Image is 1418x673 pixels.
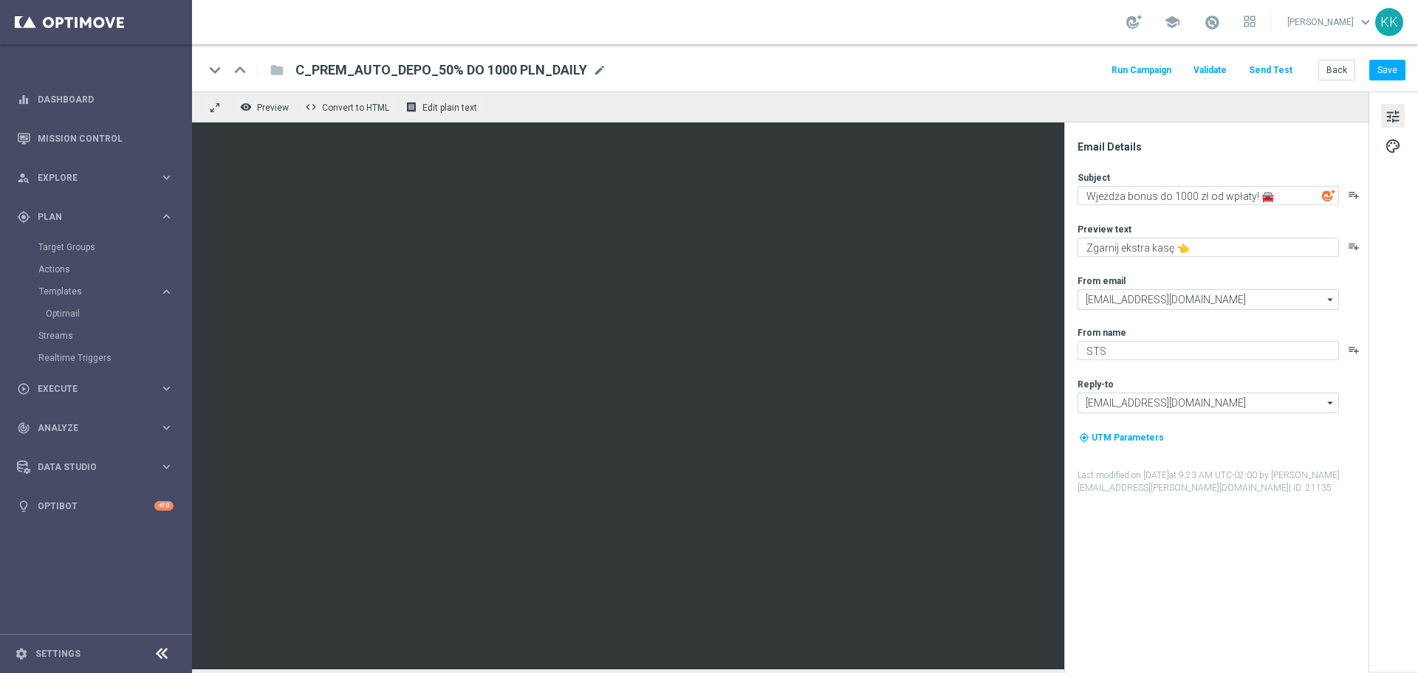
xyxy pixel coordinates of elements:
i: gps_fixed [17,210,30,224]
span: Data Studio [38,463,160,472]
div: Data Studio keyboard_arrow_right [16,461,174,473]
a: [PERSON_NAME]keyboard_arrow_down [1286,11,1375,33]
a: Actions [38,263,154,275]
i: arrow_drop_down [1323,393,1338,413]
button: code Convert to HTML [301,97,396,117]
i: keyboard_arrow_right [160,210,174,224]
i: arrow_drop_down [1323,290,1338,309]
button: Mission Control [16,133,174,145]
div: Mission Control [17,119,174,158]
div: Email Details [1078,140,1367,153]
div: Data Studio [17,460,160,474]
div: KK [1375,8,1403,36]
a: Optibot [38,486,154,525]
i: keyboard_arrow_right [160,285,174,299]
i: keyboard_arrow_right [160,421,174,435]
span: school [1164,14,1180,30]
span: Validate [1193,65,1227,75]
div: Actions [38,258,191,280]
a: Streams [38,330,154,342]
span: Convert to HTML [322,103,389,113]
a: Dashboard [38,80,174,119]
div: Realtime Triggers [38,347,191,369]
span: Plan [38,213,160,221]
div: Plan [17,210,160,224]
button: person_search Explore keyboard_arrow_right [16,172,174,184]
div: Execute [17,382,160,396]
a: Mission Control [38,119,174,158]
img: optiGenie.svg [1322,189,1335,202]
i: my_location [1079,432,1089,443]
i: settings [15,647,28,660]
span: | ID: 21135 [1289,483,1332,493]
button: playlist_add [1348,344,1360,356]
span: Execute [38,384,160,393]
button: gps_fixed Plan keyboard_arrow_right [16,211,174,223]
button: Validate [1191,61,1229,80]
i: keyboard_arrow_right [160,170,174,184]
span: palette [1385,137,1401,156]
div: Analyze [17,421,160,435]
input: Select [1078,289,1339,310]
button: track_changes Analyze keyboard_arrow_right [16,422,174,434]
i: equalizer [17,93,30,106]
a: Realtime Triggers [38,352,154,364]
span: C_PREM_AUTO_DEPO_50% DO 1000 PLN_DAILY [295,61,587,79]
span: mode_edit [593,63,606,77]
div: Templates [39,287,160,296]
i: remove_red_eye [240,101,252,113]
i: play_circle_outline [17,382,30,396]
button: palette [1381,134,1405,157]
a: Settings [35,649,81,658]
input: Select [1078,393,1339,413]
i: track_changes [17,421,30,435]
div: Target Groups [38,236,191,258]
i: receipt [405,101,417,113]
button: remove_red_eye Preview [236,97,295,117]
button: Save [1369,60,1405,80]
button: play_circle_outline Execute keyboard_arrow_right [16,383,174,395]
div: Streams [38,325,191,347]
span: Edit plain text [422,103,477,113]
label: Subject [1078,172,1110,184]
button: lightbulb Optibot +10 [16,500,174,512]
label: Last modified on [DATE] at 9:23 AM UTC-02:00 by [PERSON_NAME][EMAIL_ADDRESS][PERSON_NAME][DOMAIN_... [1078,469,1367,494]
label: From name [1078,327,1126,339]
i: lightbulb [17,500,30,513]
button: receipt Edit plain text [402,97,484,117]
button: Send Test [1247,61,1295,80]
button: Back [1318,60,1355,80]
span: tune [1385,107,1401,126]
button: playlist_add [1348,241,1360,252]
button: tune [1381,104,1405,128]
label: Preview text [1078,224,1131,235]
span: UTM Parameters [1092,432,1164,443]
button: Templates keyboard_arrow_right [38,286,174,297]
a: Optimail [46,308,154,320]
i: person_search [17,171,30,184]
span: Explore [38,173,160,182]
i: keyboard_arrow_right [160,460,174,474]
div: Optimail [46,303,191,325]
div: Templates [38,280,191,325]
button: playlist_add [1348,189,1360,201]
span: Preview [257,103,289,113]
div: Optibot [17,486,174,525]
div: Explore [17,171,160,184]
button: equalizer Dashboard [16,94,174,106]
a: Target Groups [38,241,154,253]
div: +10 [154,501,174,511]
i: keyboard_arrow_right [160,382,174,396]
button: Run Campaign [1109,61,1174,80]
